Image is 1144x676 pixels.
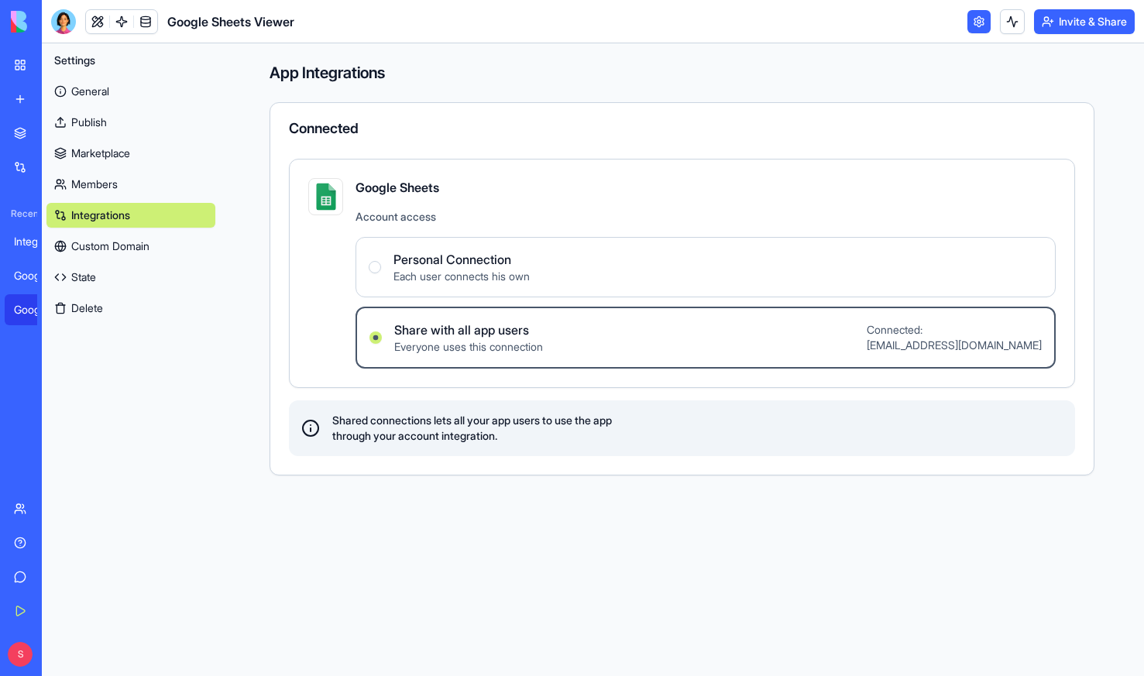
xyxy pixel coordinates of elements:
[46,110,215,135] a: Publish
[393,250,530,269] span: Personal Connection
[5,226,67,257] a: Integration Helper Tool
[394,339,543,355] span: Everyone uses this connection
[46,48,215,73] button: Settings
[14,268,57,283] div: Google Drive Explorer
[5,294,67,325] a: Google Sheets Viewer
[46,203,215,228] a: Integrations
[14,302,57,317] div: Google Sheets Viewer
[393,269,530,284] span: Each user connects his own
[5,260,67,291] a: Google Drive Explorer
[5,208,37,220] span: Recent
[312,183,340,211] img: googlesheets
[46,234,215,259] a: Custom Domain
[14,234,57,249] div: Integration Helper Tool
[11,11,107,33] img: logo
[394,321,543,339] span: Share with all app users
[167,12,294,31] span: Google Sheets Viewer
[46,296,215,321] button: Delete
[1034,9,1135,34] button: Invite & Share
[46,265,215,290] a: State
[369,261,381,273] button: Personal ConnectionEach user connects his own
[332,413,612,444] span: Shared connections lets all your app users to use the app through your account integration.
[54,53,95,68] span: Settings
[356,209,1056,225] span: Account access
[356,178,1056,197] span: Google Sheets
[270,62,1094,84] h4: App Integrations
[46,172,215,197] a: Members
[867,322,1042,353] span: Connected: [EMAIL_ADDRESS][DOMAIN_NAME]
[369,331,382,344] button: Share with all app usersEveryone uses this connectionConnected:[EMAIL_ADDRESS][DOMAIN_NAME]
[289,122,1075,136] div: Connected
[8,642,33,667] span: S
[46,141,215,166] a: Marketplace
[46,79,215,104] a: General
